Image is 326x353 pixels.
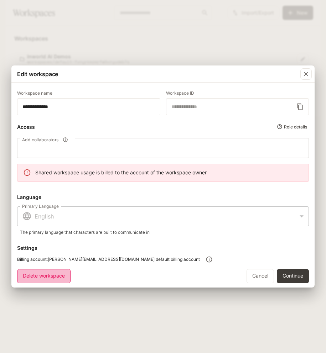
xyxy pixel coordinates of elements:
div: Workspace ID cannot be changed [166,91,309,115]
p: The primary language that characters are built to communicate in [20,229,306,236]
p: Workspace ID [166,91,194,95]
button: Role details [276,121,309,132]
div: Shared workspace usage is billed to the account of the workspace owner [35,166,207,179]
p: Access [17,123,35,131]
button: Delete workspace [17,269,71,283]
p: Edit workspace [17,70,58,78]
span: Add collaborators [22,137,58,143]
div: English [17,205,309,227]
label: Primary Language [22,203,59,209]
p: English [35,212,297,221]
p: Settings [17,244,37,252]
button: Add collaborators [61,135,70,144]
p: Language [17,193,41,201]
p: Workspace name [17,91,52,95]
a: Cancel [247,269,274,283]
button: Continue [277,269,309,283]
span: Billing account: [PERSON_NAME][EMAIL_ADDRESS][DOMAIN_NAME] default billing account [17,256,200,263]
